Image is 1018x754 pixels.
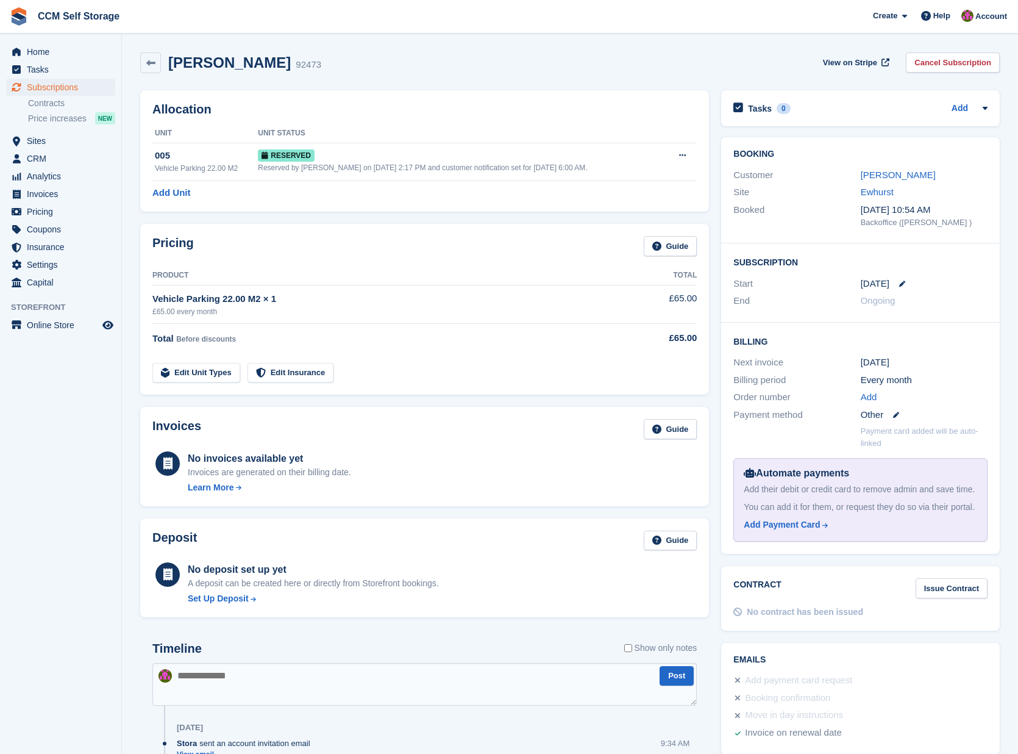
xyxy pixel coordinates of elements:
[733,356,860,370] div: Next invoice
[101,318,115,332] a: Preview store
[155,149,258,163] div: 005
[188,562,439,577] div: No deposit set up yet
[745,726,841,741] div: Invoice on renewal date
[952,102,968,116] a: Add
[744,483,977,496] div: Add their debit or credit card to remove admin and save time.
[660,666,694,686] button: Post
[6,256,115,273] a: menu
[861,277,889,291] time: 2026-01-25 01:00:00 UTC
[744,519,820,531] div: Add Payment Card
[6,43,115,60] a: menu
[152,333,174,343] span: Total
[873,10,897,22] span: Create
[258,124,665,143] th: Unit Status
[733,390,860,404] div: Order number
[861,217,988,229] div: Backoffice ([PERSON_NAME] )
[818,52,892,73] a: View on Stripe
[961,10,974,22] img: Tracy St Clair
[6,203,115,220] a: menu
[188,481,233,494] div: Learn More
[733,185,860,199] div: Site
[644,236,697,256] a: Guide
[6,221,115,238] a: menu
[624,266,697,285] th: Total
[27,239,100,256] span: Insurance
[33,6,124,26] a: CCM Self Storage
[733,203,860,229] div: Booked
[624,331,697,345] div: £65.00
[27,43,100,60] span: Home
[6,61,115,78] a: menu
[745,673,852,688] div: Add payment card request
[6,274,115,291] a: menu
[861,295,895,306] span: Ongoing
[247,363,334,383] a: Edit Insurance
[177,738,316,749] div: sent an account invitation email
[188,481,351,494] a: Learn More
[152,292,624,306] div: Vehicle Parking 22.00 M2 × 1
[152,306,624,317] div: £65.00 every month
[28,113,87,124] span: Price increases
[27,203,100,220] span: Pricing
[624,642,697,655] label: Show only notes
[733,578,781,598] h2: Contract
[747,606,863,619] div: No contract has been issued
[188,592,439,605] a: Set Up Deposit
[152,363,240,383] a: Edit Unit Types
[152,186,190,200] a: Add Unit
[777,103,791,114] div: 0
[861,373,988,387] div: Every month
[188,466,351,479] div: Invoices are generated on their billing date.
[27,221,100,238] span: Coupons
[6,132,115,149] a: menu
[748,103,772,114] h2: Tasks
[152,531,197,551] h2: Deposit
[975,10,1007,23] span: Account
[916,578,988,598] a: Issue Contract
[861,187,894,197] a: Ewhurst
[27,256,100,273] span: Settings
[733,149,988,159] h2: Booking
[733,373,860,387] div: Billing period
[188,577,439,590] p: A deposit can be created here or directly from Storefront bookings.
[27,168,100,185] span: Analytics
[27,317,100,334] span: Online Store
[177,723,203,733] div: [DATE]
[6,239,115,256] a: menu
[661,738,690,749] div: 9:34 AM
[6,79,115,96] a: menu
[158,669,172,683] img: Tracy St Clair
[152,236,194,256] h2: Pricing
[27,185,100,203] span: Invoices
[823,57,877,69] span: View on Stripe
[733,294,860,308] div: End
[6,150,115,167] a: menu
[624,285,697,323] td: £65.00
[27,132,100,149] span: Sites
[27,274,100,291] span: Capital
[861,408,988,422] div: Other
[28,98,115,109] a: Contracts
[188,592,249,605] div: Set Up Deposit
[155,163,258,174] div: Vehicle Parking 22.00 M2
[906,52,1000,73] a: Cancel Subscription
[152,102,697,117] h2: Allocation
[744,519,972,531] a: Add Payment Card
[6,317,115,334] a: menu
[733,335,988,347] h2: Billing
[258,149,315,162] span: Reserved
[6,185,115,203] a: menu
[733,256,988,268] h2: Subscription
[861,170,936,180] a: [PERSON_NAME]
[188,451,351,466] div: No invoices available yet
[27,150,100,167] span: CRM
[296,58,321,72] div: 92473
[733,655,988,665] h2: Emails
[11,301,121,314] span: Storefront
[861,425,988,449] p: Payment card added will be auto-linked
[744,501,977,514] div: You can add it for them, or request they do so via their portal.
[152,124,258,143] th: Unit
[861,390,877,404] a: Add
[933,10,950,22] span: Help
[28,112,115,125] a: Price increases NEW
